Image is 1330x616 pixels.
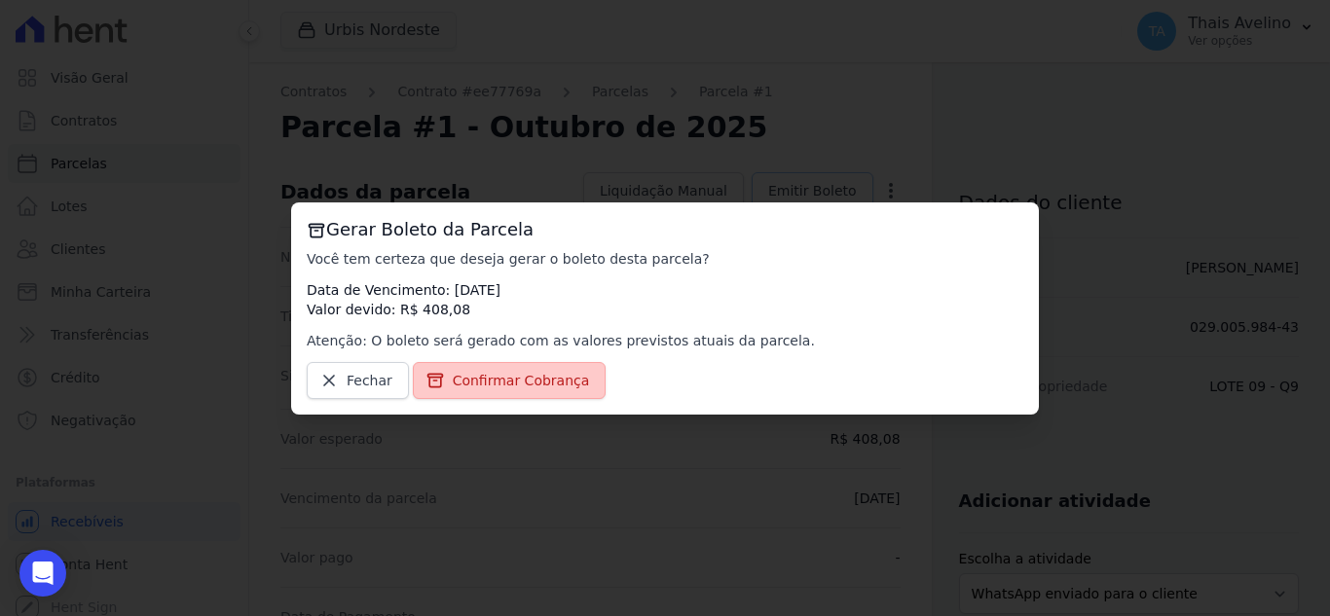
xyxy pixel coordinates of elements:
span: Fechar [347,371,392,390]
a: Confirmar Cobrança [413,362,607,399]
h3: Gerar Boleto da Parcela [307,218,1023,241]
span: Confirmar Cobrança [453,371,590,390]
p: Você tem certeza que deseja gerar o boleto desta parcela? [307,249,1023,269]
a: Fechar [307,362,409,399]
p: Atenção: O boleto será gerado com as valores previstos atuais da parcela. [307,331,1023,350]
p: Data de Vencimento: [DATE] Valor devido: R$ 408,08 [307,280,1023,319]
div: Open Intercom Messenger [19,550,66,597]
